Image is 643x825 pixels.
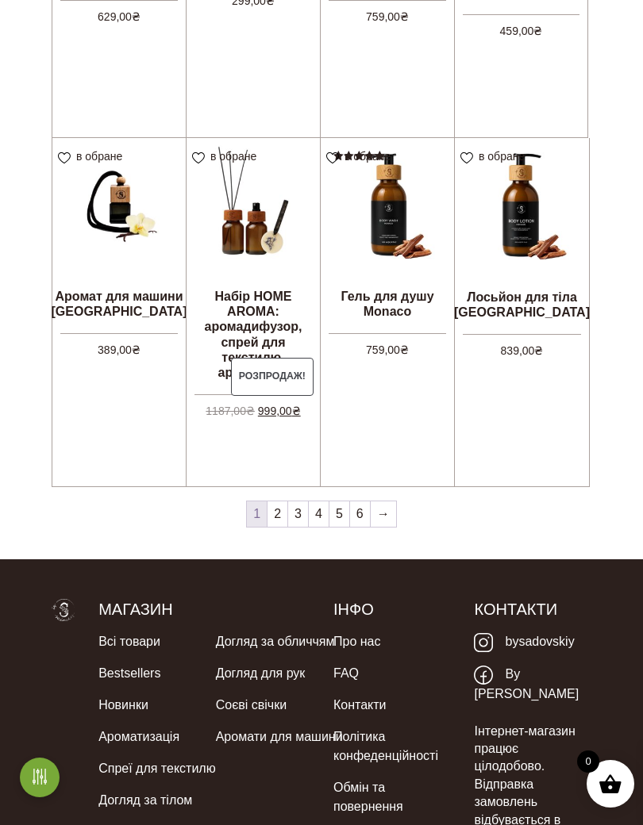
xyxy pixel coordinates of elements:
h5: Магазин [98,599,310,620]
a: Про нас [333,626,380,658]
img: unfavourite.svg [326,152,339,164]
span: в обране [210,150,256,163]
span: 0 [577,750,599,773]
img: unfavourite.svg [58,152,71,164]
a: в обране [460,150,530,163]
h2: Гель для душу Monaco [321,282,454,325]
a: Догляд за тілом [98,785,192,816]
bdi: 629,00 [98,10,141,23]
h2: Аромат для машини [GEOGRAPHIC_DATA] [52,282,186,325]
span: 1 [247,501,267,527]
span: ₴ [132,343,141,356]
a: By [PERSON_NAME] [474,658,591,710]
a: в обране [192,150,262,163]
a: Розпродаж! Набір HOME AROMA: аромадифузор, спрей для текстилю, аромасаше [187,138,320,355]
span: ₴ [400,10,409,23]
a: в обране [58,150,128,163]
img: unfavourite.svg [192,152,205,164]
bdi: 999,00 [258,405,301,417]
a: → [371,501,396,527]
a: Всі товари [98,626,160,658]
a: Спреї для текстилю [98,753,216,785]
h5: Контакти [474,599,591,620]
a: 3 [288,501,308,527]
bdi: 839,00 [501,344,544,357]
a: Політика конфеденційності [333,721,451,772]
a: Догляд для рук [216,658,306,689]
span: ₴ [533,25,542,37]
bdi: 1187,00 [206,405,255,417]
a: Соєві свічки [216,689,287,721]
a: 5 [329,501,349,527]
span: ₴ [132,10,141,23]
span: ₴ [246,405,255,417]
a: bysadovskiy [474,626,574,658]
a: Гель для душу MonacoОцінено в 5.00 з 5 759,00₴ [321,138,454,355]
bdi: 759,00 [366,10,409,23]
a: Догляд за обличчям [216,626,335,658]
h2: Набір HOME AROMA: аромадифузор, спрей для текстилю, аромасаше [187,282,320,386]
a: Аромати для машини [216,721,343,753]
bdi: 389,00 [98,343,141,356]
a: Ароматизація [98,721,179,753]
bdi: 759,00 [366,343,409,356]
a: Аромат для машини [GEOGRAPHIC_DATA] 389,00₴ [52,138,186,355]
a: 6 [350,501,370,527]
h5: Інфо [333,599,451,620]
span: в обране [345,150,391,163]
a: FAQ [333,658,359,689]
span: Розпродаж! [231,358,314,396]
span: в обране [479,150,525,163]
a: Контакти [333,689,387,721]
bdi: 459,00 [500,25,543,37]
img: unfavourite.svg [460,152,473,164]
span: ₴ [400,343,409,356]
span: ₴ [534,344,543,357]
a: Лосьйон для тіла [GEOGRAPHIC_DATA] 839,00₴ [455,138,589,356]
a: Bestsellers [98,658,160,689]
a: 4 [309,501,329,527]
a: 2 [268,501,287,527]
a: в обране [326,150,396,163]
span: ₴ [292,405,301,417]
a: Обмін та повернення [333,772,451,823]
h2: Лосьйон для тіла [GEOGRAPHIC_DATA] [455,283,589,326]
a: Новинки [98,689,148,721]
span: в обране [76,150,122,163]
